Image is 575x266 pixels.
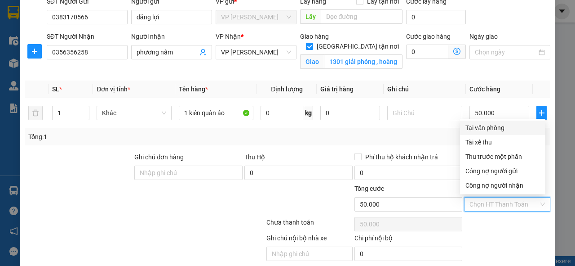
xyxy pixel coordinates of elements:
div: Người nhận [131,32,212,41]
div: Chưa thanh toán [265,217,354,233]
span: Định lượng [271,86,303,93]
span: dollar-circle [453,48,460,55]
input: Cước giao hàng [406,45,448,59]
button: plus [536,106,547,120]
div: Cước gửi hàng sẽ được ghi vào công nợ của người nhận [460,178,545,193]
span: Giao hàng [300,33,329,40]
div: Tài xế thu [465,137,540,147]
div: Ghi chú nội bộ nhà xe [266,233,353,247]
div: Công nợ người gửi [465,166,540,176]
span: SL [52,86,59,93]
input: Nhập ghi chú [266,247,353,261]
span: kg [304,106,313,120]
span: Khác [102,106,166,120]
span: Phí thu hộ khách nhận trả [362,152,442,162]
span: Giao [300,54,324,69]
span: Lấy [300,9,321,24]
label: Ngày giao [469,33,498,40]
input: VD: Bàn, Ghế [179,106,254,120]
span: Tổng cước [354,185,384,192]
span: Cước hàng [469,86,500,93]
div: Tại văn phòng [465,123,540,133]
span: VP Nhận [216,33,241,40]
button: delete [28,106,43,120]
span: VP Hà Huy Tập [221,10,291,24]
div: Chi phí nội bộ [354,233,463,247]
input: Ngày giao [475,47,537,57]
span: plus [537,109,546,117]
div: Tổng: 1 [28,132,223,142]
div: Thu trước một phần [465,152,540,162]
b: GỬI : VP [PERSON_NAME] [11,65,97,110]
input: Ghi chú đơn hàng [134,166,243,180]
span: Đơn vị tính [97,86,130,93]
span: Giá trị hàng [320,86,354,93]
button: plus [27,44,42,59]
span: Tên hàng [179,86,208,93]
input: 0 [320,106,380,120]
input: Giao tận nơi [324,54,402,69]
input: Dọc đường [321,9,402,24]
label: Cước giao hàng [406,33,451,40]
span: plus [28,48,41,55]
th: Ghi chú [384,81,466,98]
input: Cước lấy hàng [406,10,466,24]
h1: VPHT1110250086 [98,65,156,85]
b: Gửi khách hàng [84,46,168,58]
b: Phú Quý [106,10,147,22]
span: user-add [199,49,207,56]
div: SĐT Người Nhận [47,32,128,41]
div: Công nợ người nhận [465,180,540,190]
span: VP Ngọc Hồi [221,45,291,59]
input: Ghi Chú [387,106,462,120]
span: Thu Hộ [244,153,265,161]
span: [GEOGRAPHIC_DATA] tận nơi [313,41,402,51]
li: Hotline: 19001874 [50,33,204,45]
li: 146 [GEOGRAPHIC_DATA], [GEOGRAPHIC_DATA] [50,22,204,33]
label: Ghi chú đơn hàng [134,153,184,161]
div: Cước gửi hàng sẽ được ghi vào công nợ của người gửi [460,164,545,178]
